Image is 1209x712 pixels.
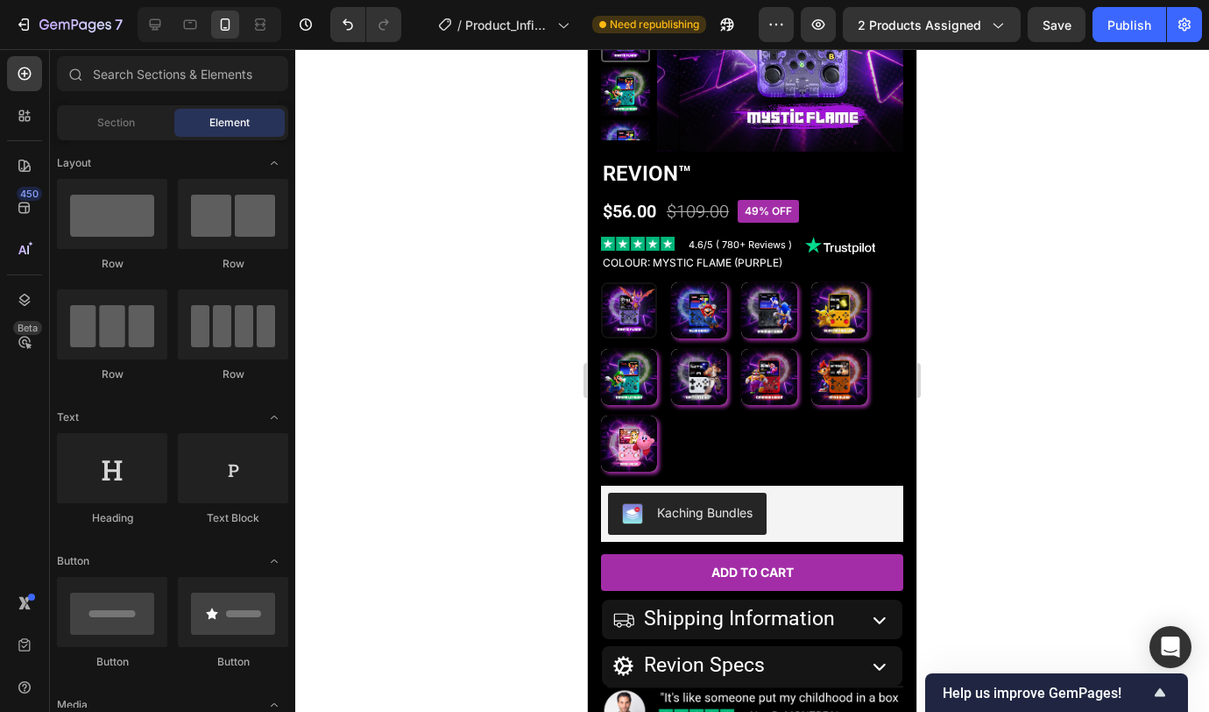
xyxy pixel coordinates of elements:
span: Toggle open [260,149,288,177]
button: Save [1028,7,1085,42]
span: Toggle open [260,547,288,575]
div: Button [178,654,288,670]
button: 2 products assigned [843,7,1021,42]
div: Button [57,654,167,670]
span: Product_InfinityHOOP [465,16,550,34]
span: Button [57,553,89,569]
div: Beta [13,321,42,335]
div: Publish [1107,16,1151,34]
div: Text Block [178,510,288,526]
input: Search Sections & Elements [57,56,288,91]
div: Row [57,367,167,382]
div: 450 [17,187,42,201]
span: 2 products assigned [858,16,981,34]
span: Toggle open [260,403,288,431]
span: Section [97,115,135,131]
iframe: Design area [588,49,916,712]
div: Row [178,367,288,382]
button: Publish [1092,7,1166,42]
div: Row [57,256,167,272]
img: image_demo.jpg [13,637,315,690]
span: Layout [57,155,91,171]
span: Text [57,409,79,425]
span: Need republishing [610,17,699,32]
button: 7 [7,7,131,42]
div: Open Intercom Messenger [1149,626,1191,668]
button: Show survey - Help us improve GemPages! [943,682,1170,703]
span: Help us improve GemPages! [943,685,1149,701]
div: Undo/Redo [330,7,401,42]
p: 7 [115,14,123,35]
div: Row [178,256,288,272]
div: Heading [57,510,167,526]
span: Element [209,115,250,131]
span: / [457,16,462,34]
span: Save [1043,18,1071,32]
